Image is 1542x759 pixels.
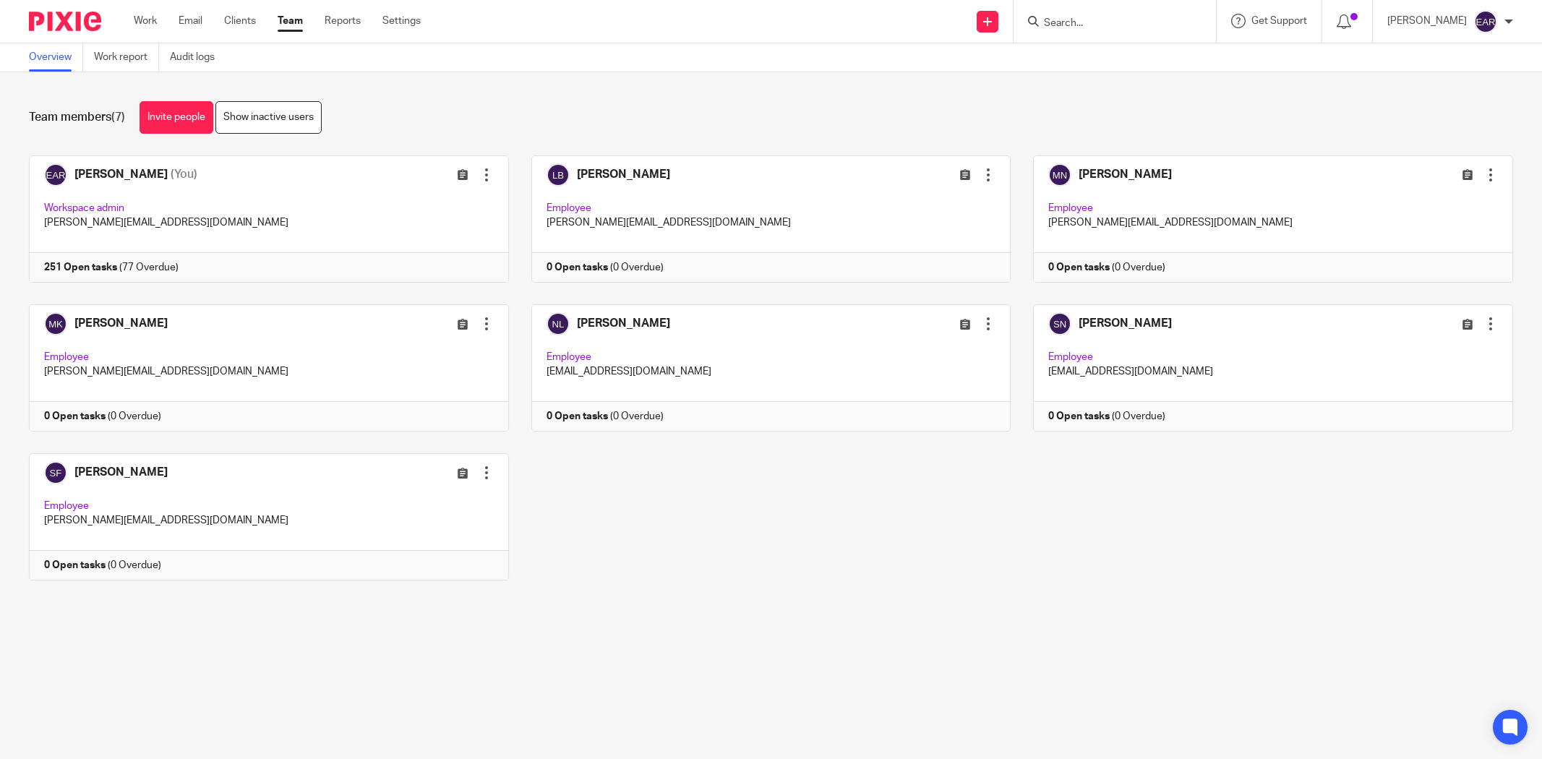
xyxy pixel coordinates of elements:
[382,14,421,28] a: Settings
[134,14,157,28] a: Work
[29,110,125,125] h1: Team members
[215,101,322,134] a: Show inactive users
[179,14,202,28] a: Email
[111,111,125,123] span: (7)
[29,43,83,72] a: Overview
[140,101,213,134] a: Invite people
[1251,16,1307,26] span: Get Support
[1387,14,1467,28] p: [PERSON_NAME]
[29,12,101,31] img: Pixie
[1042,17,1173,30] input: Search
[94,43,159,72] a: Work report
[1474,10,1497,33] img: svg%3E
[278,14,303,28] a: Team
[325,14,361,28] a: Reports
[224,14,256,28] a: Clients
[170,43,226,72] a: Audit logs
